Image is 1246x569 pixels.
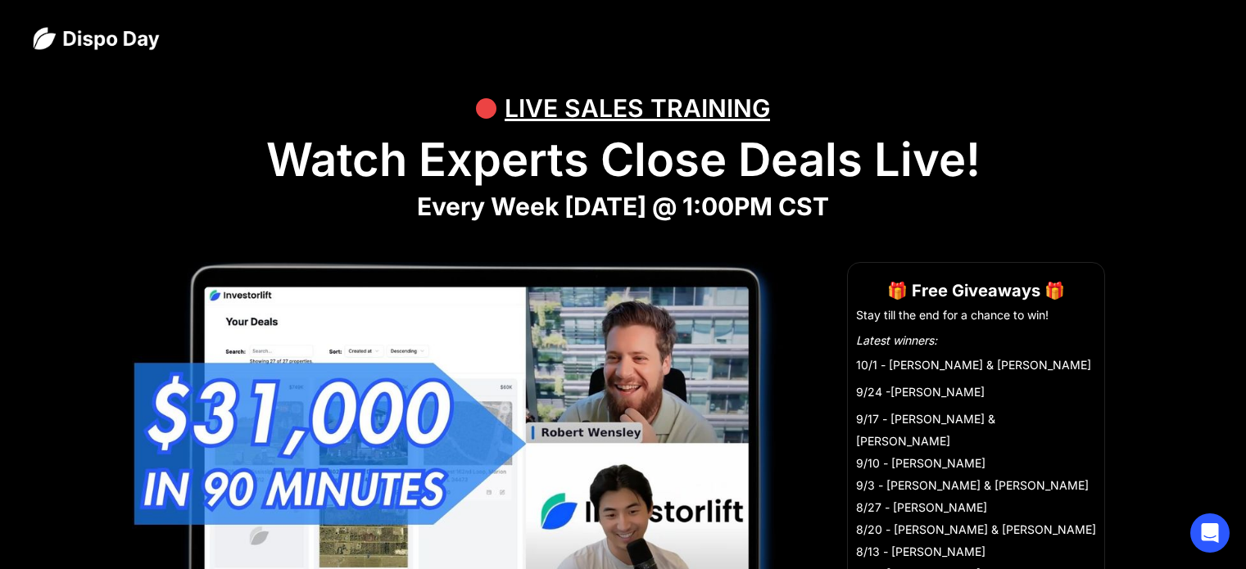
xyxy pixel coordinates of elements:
[856,381,1096,403] li: 9/24 -[PERSON_NAME]
[856,307,1096,323] li: Stay till the end for a chance to win!
[1190,513,1230,553] div: Open Intercom Messenger
[417,192,829,221] strong: Every Week [DATE] @ 1:00PM CST
[887,281,1065,300] strong: 🎁 Free Giveaways 🎁
[33,133,1213,187] h1: Watch Experts Close Deals Live!
[856,333,937,347] em: Latest winners:
[856,354,1096,376] li: 10/1 - [PERSON_NAME] & [PERSON_NAME]
[505,84,770,133] div: LIVE SALES TRAINING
